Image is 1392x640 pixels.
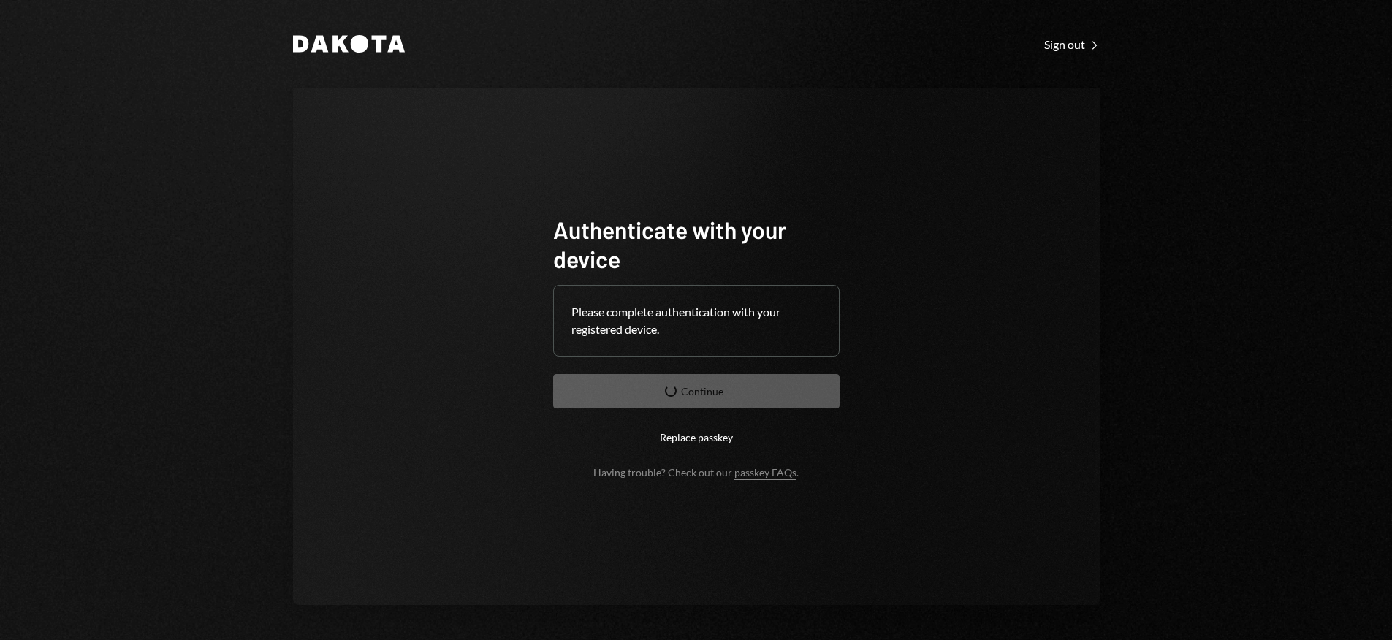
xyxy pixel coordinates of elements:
[1044,37,1100,52] div: Sign out
[734,466,796,480] a: passkey FAQs
[1044,36,1100,52] a: Sign out
[593,466,799,479] div: Having trouble? Check out our .
[553,215,840,273] h1: Authenticate with your device
[571,303,821,338] div: Please complete authentication with your registered device.
[553,420,840,454] button: Replace passkey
